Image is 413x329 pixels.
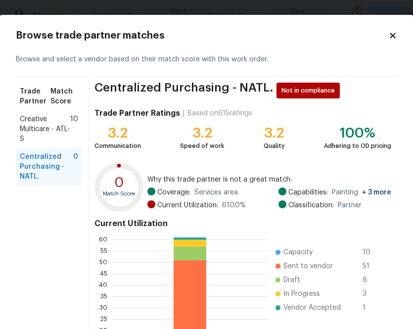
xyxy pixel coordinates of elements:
[100,248,107,254] text: 55
[332,188,391,197] span: Painting
[99,236,107,242] text: 60
[157,200,218,210] span: Current Utilization:
[100,271,107,277] text: 45
[194,188,238,197] span: Services area
[324,128,391,138] div: 100%
[264,141,285,151] div: Quality
[99,305,107,311] text: 30
[94,141,141,151] div: Communication
[100,293,107,299] text: 35
[94,219,391,229] h4: Current Utilization
[264,128,285,138] div: 3.2
[94,108,180,118] h4: Trade Partner Ratings
[288,200,334,210] span: Classification:
[147,175,391,185] span: Why this trade partner is not a great match:
[99,282,107,288] text: 40
[363,261,378,271] span: 51
[338,200,362,210] span: Partner
[180,141,224,151] div: Speed of work
[73,152,78,182] span: 0
[283,275,300,285] span: Draft
[20,152,73,182] span: Centralized Purchasing - NATL.
[20,87,50,106] span: Trade Partner
[363,303,378,313] span: 1
[362,189,391,196] span: + 3 more
[50,87,78,106] span: Match Score
[103,191,135,196] text: Match Score
[94,128,141,138] div: 3.2
[222,200,246,210] span: 610.0 %
[16,43,397,77] div: Browse and select a vendor based on their match score with this work order.
[363,247,378,257] span: 10
[187,108,252,118] div: Based on 615 ratings
[283,261,333,271] span: Sent to vendor
[281,86,339,95] span: Not in compliance
[283,247,313,257] span: Capacity
[99,259,107,265] text: 50
[363,289,378,299] span: 3
[70,114,78,144] span: 10
[94,83,274,98] span: Centralized Purchasing - NATL.
[114,176,124,189] text: 0
[20,114,70,144] span: Creative Multicare - ATL-S
[16,31,388,41] h2: Browse trade partner matches
[157,188,190,197] span: Coverage:
[324,141,391,151] div: Adhering to OD pricing
[100,316,107,322] text: 25
[180,108,187,118] div: |
[180,128,224,138] div: 3.2
[283,289,320,299] span: In Progress
[283,303,341,313] span: Vendor Accepted
[288,188,328,197] span: Capabilities:
[363,275,378,285] span: 6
